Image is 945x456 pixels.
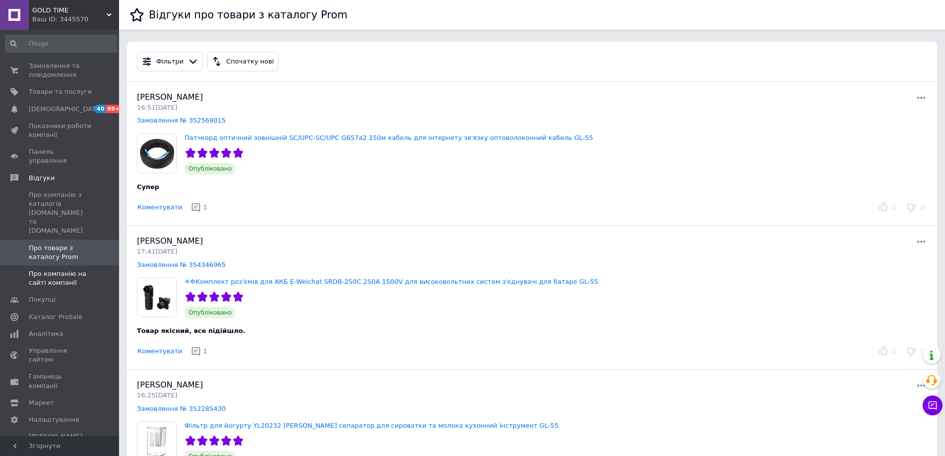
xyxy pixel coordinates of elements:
span: Супер [137,183,159,191]
span: Відгуки [29,174,55,183]
button: 1 [189,200,211,215]
a: Фільтр для йогурту YL20232 [PERSON_NAME] сепаратор для сироватки та молока кухонний інструмент GL-55 [185,422,559,429]
span: 17:41[DATE] [137,248,177,255]
div: Фільтри [154,57,186,67]
span: 1 [203,347,207,355]
button: Коментувати [137,202,183,213]
h1: Відгуки про товари з каталогу Prom [149,9,347,21]
span: [PERSON_NAME] [137,380,203,390]
span: Покупці [29,295,56,304]
span: Управління сайтом [29,346,92,364]
span: Товар якісний, все підійшло. [137,327,246,334]
a: Замовлення № 352285430 [137,405,226,412]
div: Спочатку нові [224,57,276,67]
span: Маркет [29,398,54,407]
button: Чат з покупцем [923,395,943,415]
span: Панель управління [29,147,92,165]
span: 40 [94,105,106,113]
span: Гаманець компанії [29,372,92,390]
span: Про товари з каталогу Prom [29,244,92,261]
span: Про компанію з каталогів [DOMAIN_NAME] та [DOMAIN_NAME] [29,191,92,236]
a: ✳✲Комплект роз'ємів для АКБ E-Weichat SRDB-250С 250А 1500V для високовольтних систем з'єднувачі д... [185,278,598,285]
span: GOLD TIME [32,6,107,15]
button: Коментувати [137,346,183,357]
a: Патчкорд оптичний зовнішній SC/UPC-SC/UPC G657a2 150м кабель для інтернету зв'язку оптоволоконний... [185,134,593,141]
a: Замовлення № 352569015 [137,117,226,124]
span: Товари та послуги [29,87,92,96]
span: Про компанію на сайті компанії [29,269,92,287]
a: Замовлення № 354346965 [137,261,226,268]
span: Каталог ProSale [29,313,82,322]
div: Ваш ID: 3445570 [32,15,119,24]
span: Замовлення та повідомлення [29,62,92,79]
span: Показники роботи компанії [29,122,92,139]
span: Опубліковано [185,307,236,319]
span: 1 [203,203,207,211]
input: Пошук [5,35,117,53]
span: Опубліковано [185,163,236,175]
button: Фільтри [137,52,203,71]
button: 1 [189,344,211,359]
span: Налаштування [29,415,79,424]
span: 16:51[DATE] [137,104,177,111]
button: Спочатку нові [207,52,278,71]
span: [PERSON_NAME] [137,92,203,102]
span: 99+ [106,105,122,113]
span: [DEMOGRAPHIC_DATA] [29,105,102,114]
img: Патчкорд оптичний зовнішній SC/UPC-SC/UPC G657a2 150м кабель для інтернету зв'язку оптоволоконний... [137,134,176,173]
span: Аналітика [29,329,63,338]
img: ✳✲Комплект роз'ємів для АКБ E-Weichat SRDB-250С 250А 1500V для високовольтних систем з'єднувачі д... [137,278,176,317]
span: 16:25[DATE] [137,391,177,399]
span: [PERSON_NAME] [137,236,203,246]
